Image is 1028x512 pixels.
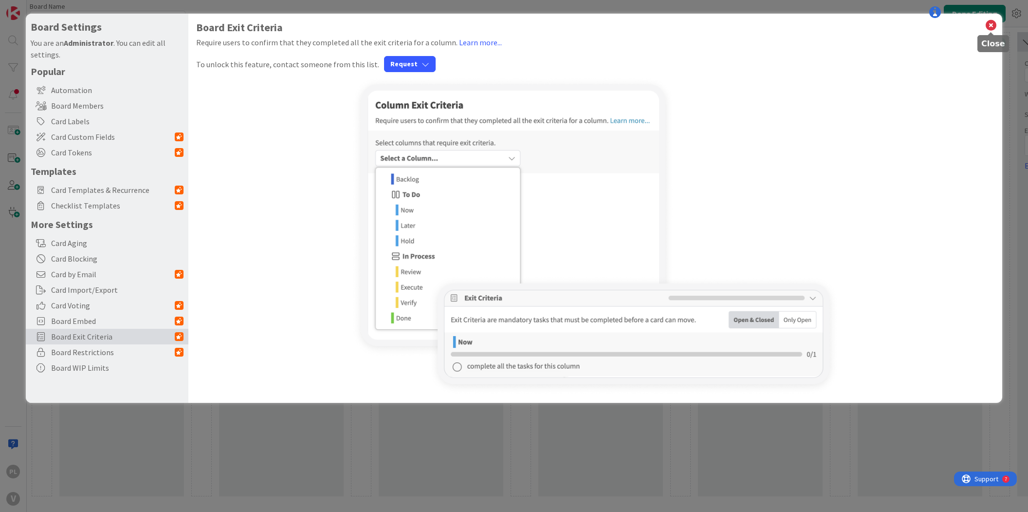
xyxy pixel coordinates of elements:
[51,315,175,327] span: Board Embed
[196,37,994,48] div: Require users to confirm that they completed all the exit criteria for a column.
[51,268,175,280] span: Card by Email
[31,21,184,33] h4: Board Settings
[352,77,839,395] img: exit-criteria.png
[31,65,184,77] h5: Popular
[64,38,113,48] b: Administrator
[384,56,436,72] button: Request
[26,114,188,129] div: Card Labels
[196,21,994,34] h1: Board Exit Criteria
[31,218,184,230] h5: More Settings
[51,346,175,358] span: Board Restrictions
[31,37,184,60] div: You are an . You can edit all settings.
[51,184,175,196] span: Card Templates & Recurrence
[20,1,44,13] span: Support
[51,300,175,311] span: Card Voting
[459,38,502,47] a: Learn more...
[51,331,175,342] span: Board Exit Criteria
[26,251,188,266] div: Card Blocking
[51,4,53,12] div: 7
[26,235,188,251] div: Card Aging
[196,56,994,72] div: To unlock this feature, contact someone from this list.
[26,360,188,376] div: Board WIP Limits
[26,98,188,114] div: Board Members
[981,39,1005,48] h5: Close
[31,165,184,177] h5: Templates
[51,200,175,211] span: Checklist Templates
[51,147,175,158] span: Card Tokens
[26,282,188,298] div: Card Import/Export
[51,131,175,143] span: Card Custom Fields
[26,82,188,98] div: Automation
